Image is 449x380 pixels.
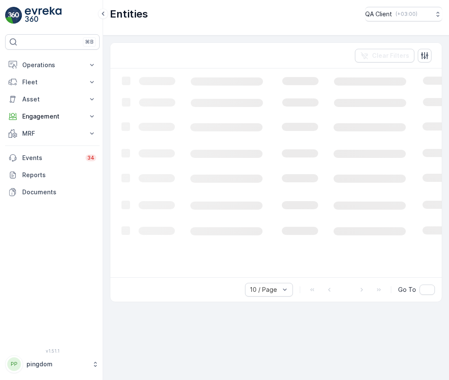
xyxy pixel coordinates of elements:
p: Clear Filters [372,51,409,60]
button: Clear Filters [355,49,414,62]
a: Events34 [5,149,100,166]
p: Reports [22,171,96,179]
a: Reports [5,166,100,184]
span: v 1.51.1 [5,348,100,353]
p: Events [22,154,80,162]
p: Entities [110,7,148,21]
p: QA Client [365,10,392,18]
p: 34 [87,154,95,161]
p: MRF [22,129,83,138]
p: Engagement [22,112,83,121]
button: MRF [5,125,100,142]
p: pingdom [27,360,88,368]
button: Operations [5,56,100,74]
button: Fleet [5,74,100,91]
div: PP [7,357,21,371]
p: Operations [22,61,83,69]
p: Fleet [22,78,83,86]
button: Engagement [5,108,100,125]
p: ( +03:00 ) [396,11,417,18]
a: Documents [5,184,100,201]
img: logo_light-DOdMpM7g.png [25,7,62,24]
button: PPpingdom [5,355,100,373]
p: Documents [22,188,96,196]
span: Go To [398,285,416,294]
p: ⌘B [85,39,94,45]
button: Asset [5,91,100,108]
img: logo [5,7,22,24]
button: QA Client(+03:00) [365,7,442,21]
p: Asset [22,95,83,104]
